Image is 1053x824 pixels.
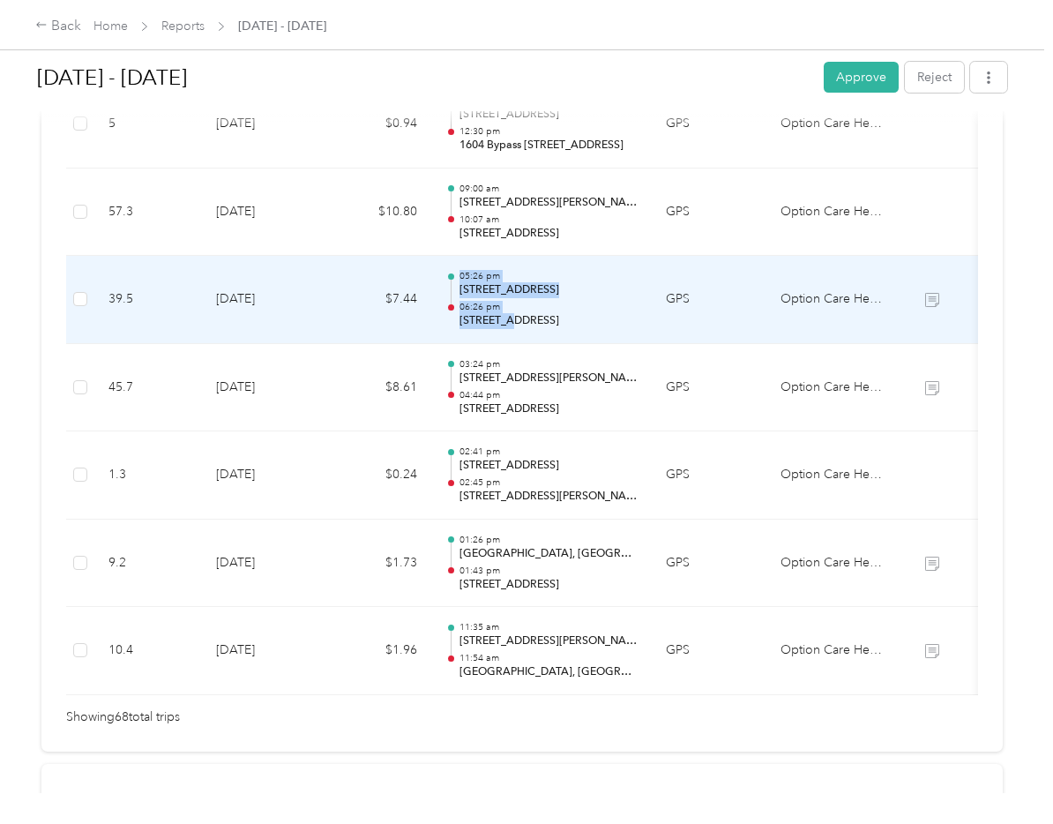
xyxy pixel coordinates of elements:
button: Approve [824,62,899,93]
p: [STREET_ADDRESS] [459,226,638,242]
td: Option Care Health [766,520,899,608]
p: 12:30 pm [459,125,638,138]
td: GPS [652,344,766,432]
td: [DATE] [202,520,325,608]
p: [GEOGRAPHIC_DATA], [GEOGRAPHIC_DATA] [459,664,638,680]
p: [STREET_ADDRESS] [459,313,638,329]
td: Option Care Health [766,344,899,432]
p: 03:24 pm [459,358,638,371]
td: 1.3 [94,431,202,520]
p: 11:35 am [459,621,638,633]
td: 39.5 [94,256,202,344]
p: [GEOGRAPHIC_DATA], [GEOGRAPHIC_DATA] [459,546,638,562]
p: 05:26 pm [459,270,638,282]
p: [STREET_ADDRESS] [459,577,638,593]
td: [DATE] [202,431,325,520]
td: [DATE] [202,607,325,695]
h1: Sep 1 - 30, 2025 [37,56,811,99]
button: Reject [905,62,964,93]
td: $1.73 [325,520,431,608]
p: 02:45 pm [459,476,638,489]
p: 01:43 pm [459,565,638,577]
td: GPS [652,520,766,608]
td: [DATE] [202,256,325,344]
p: 04:44 pm [459,389,638,401]
td: GPS [652,607,766,695]
td: Option Care Health [766,607,899,695]
p: [STREET_ADDRESS][PERSON_NAME] [459,195,638,211]
td: GPS [652,169,766,257]
p: 11:54 am [459,652,638,664]
p: [STREET_ADDRESS] [459,458,638,474]
td: GPS [652,431,766,520]
a: Home [93,19,128,34]
td: [DATE] [202,169,325,257]
div: Back [35,16,81,37]
td: $10.80 [325,169,431,257]
p: 09:00 am [459,183,638,195]
p: [STREET_ADDRESS][PERSON_NAME] [459,633,638,649]
p: 06:26 pm [459,301,638,313]
td: $1.96 [325,607,431,695]
h4: Activity and Comments [66,789,243,811]
td: Option Care Health [766,431,899,520]
iframe: Everlance-gr Chat Button Frame [954,725,1053,824]
td: $7.44 [325,256,431,344]
td: Option Care Health [766,169,899,257]
td: Option Care Health [766,256,899,344]
td: [DATE] [202,344,325,432]
span: [DATE] - [DATE] [238,17,326,35]
p: 01:26 pm [459,534,638,546]
p: 02:41 pm [459,446,638,458]
p: [STREET_ADDRESS] [459,401,638,417]
a: Reports [161,19,205,34]
p: [STREET_ADDRESS][PERSON_NAME] [459,371,638,386]
td: GPS [652,256,766,344]
p: 10:07 am [459,213,638,226]
td: $8.61 [325,344,431,432]
td: $0.24 [325,431,431,520]
td: 10.4 [94,607,202,695]
p: [STREET_ADDRESS][PERSON_NAME] [459,489,638,505]
td: 57.3 [94,169,202,257]
td: 9.2 [94,520,202,608]
td: 45.7 [94,344,202,432]
p: [STREET_ADDRESS] [459,282,638,298]
p: 1604 Bypass [STREET_ADDRESS] [459,138,638,154]
span: Showing 68 total trips [66,708,180,727]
